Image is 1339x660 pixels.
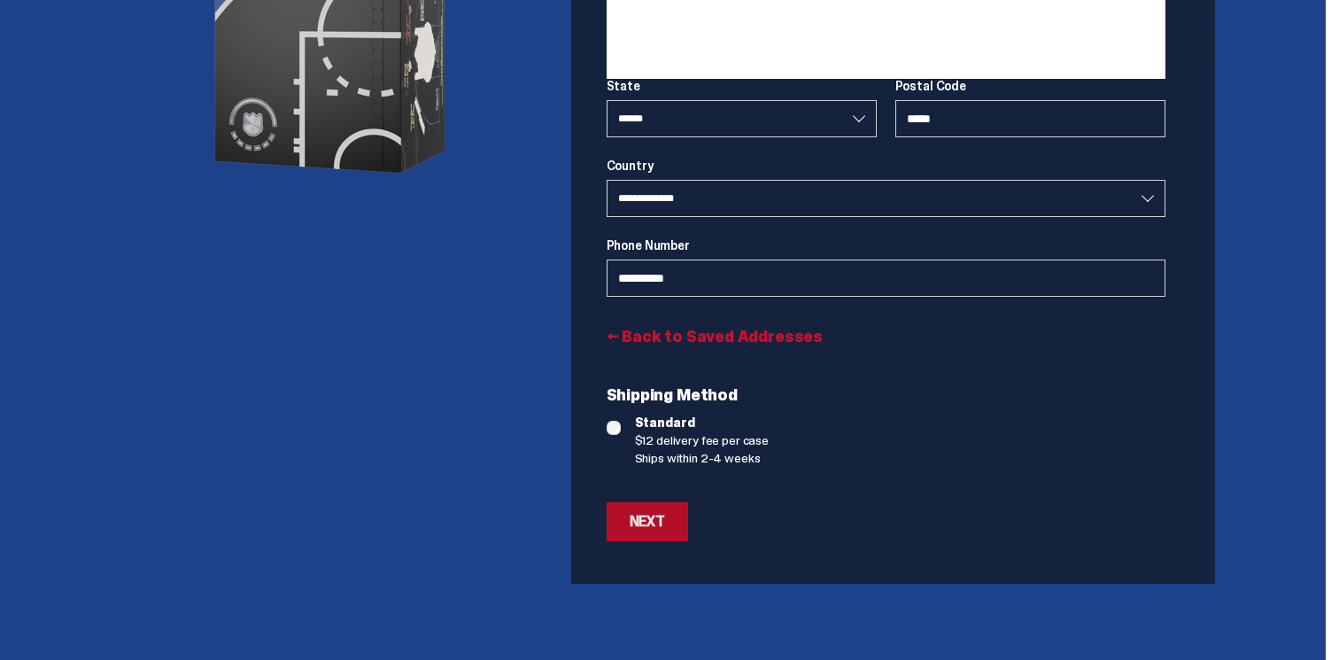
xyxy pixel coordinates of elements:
label: Postal Code [895,79,1166,93]
label: State [607,79,878,93]
label: Phone Number [607,238,1166,252]
li: [STREET_ADDRESS][PERSON_NAME] [607,8,1166,43]
a: ← Back to Saved Addresses [607,329,1166,345]
div: Next [630,515,665,529]
span: Ships within 2-4 weeks [635,449,1166,467]
span: $12 delivery fee per case [635,431,1166,449]
button: Next [607,502,688,541]
span: Standard [635,414,1166,431]
label: Country [607,159,1166,173]
p: Shipping Method [607,387,1166,403]
li: [STREET_ADDRESS][PERSON_NAME][PERSON_NAME] [607,43,1166,79]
